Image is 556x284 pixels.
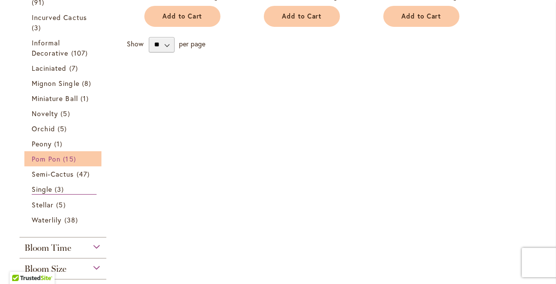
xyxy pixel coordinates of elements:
[63,154,78,164] span: 15
[179,39,205,48] span: per page
[60,108,72,119] span: 5
[32,215,61,224] span: Waterlily
[32,12,97,33] a: Incurved Cactus 3
[127,39,143,48] span: Show
[264,6,340,27] button: Add to Cart
[32,38,97,58] a: Informal Decorative 107
[32,79,79,88] span: Mignon Single
[32,63,97,73] a: Laciniated 7
[32,93,97,103] a: Miniature Ball 1
[32,169,74,179] span: Semi-Cactus
[32,38,69,58] span: Informal Decorative
[56,200,68,210] span: 5
[32,123,97,134] a: Orchid 5
[144,6,220,27] button: Add to Cart
[32,108,97,119] a: Novelty 5
[64,215,80,225] span: 38
[32,22,43,33] span: 3
[383,6,459,27] button: Add to Cart
[32,200,97,210] a: Stellar 5
[32,94,78,103] span: Miniature Ball
[401,12,441,20] span: Add to Cart
[32,215,97,225] a: Waterlily 38
[24,243,71,253] span: Bloom Time
[32,139,97,149] a: Peony 1
[82,78,94,88] span: 8
[32,154,60,163] span: Pom Pon
[58,123,69,134] span: 5
[32,184,97,195] a: Single 3
[32,78,97,88] a: Mignon Single 8
[77,169,92,179] span: 47
[7,249,35,277] iframe: Launch Accessibility Center
[32,184,52,194] span: Single
[32,139,52,148] span: Peony
[282,12,322,20] span: Add to Cart
[55,184,66,194] span: 3
[32,154,97,164] a: Pom Pon 15
[32,200,54,209] span: Stellar
[32,124,55,133] span: Orchid
[69,63,80,73] span: 7
[32,63,67,73] span: Laciniated
[32,13,87,22] span: Incurved Cactus
[54,139,65,149] span: 1
[32,169,97,179] a: Semi-Cactus 47
[32,109,58,118] span: Novelty
[71,48,90,58] span: 107
[80,93,91,103] span: 1
[162,12,202,20] span: Add to Cart
[24,264,66,274] span: Bloom Size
